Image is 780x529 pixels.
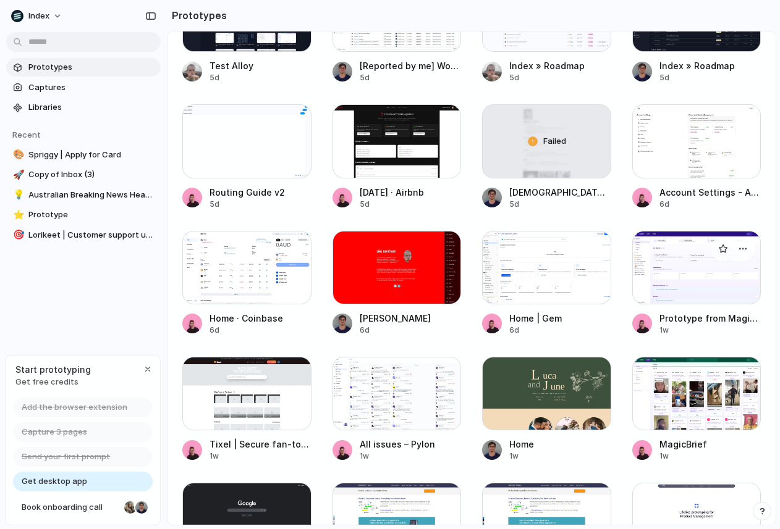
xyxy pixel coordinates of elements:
[6,58,161,77] a: Prototypes
[28,189,156,201] span: Australian Breaking News Headlines & World News Online | [DOMAIN_NAME]
[6,226,161,244] a: 🎯Lorikeet | Customer support universal AI concierge
[6,6,69,26] button: Index
[333,357,462,462] a: All issues – PylonAll issues – Pylon1w
[360,199,424,210] div: 5d
[11,169,23,181] button: 🚀
[482,357,611,462] a: HomeHome1w
[182,231,312,336] a: Home · CoinbaseHome · Coinbase6d
[210,186,285,199] div: Routing Guide v2
[28,61,156,73] span: Prototypes
[22,426,87,438] span: Capture 3 pages
[28,101,156,114] span: Libraries
[509,451,534,462] div: 1w
[210,72,253,83] div: 5d
[22,451,110,463] span: Send your first prompt
[6,98,161,117] a: Libraries
[659,59,735,72] div: Index » Roadmap
[632,357,761,462] a: MagicBriefMagicBrief1w
[333,231,462,336] a: Leo Denham[PERSON_NAME]6d
[360,451,435,462] div: 1w
[659,312,761,325] div: Prototype from MagicBrief
[6,165,161,184] a: 🚀Copy of Inbox (3)
[28,209,156,221] span: Prototype
[182,104,312,209] a: Routing Guide v2Routing Guide v25d
[22,401,127,414] span: Add the browser extension
[12,130,41,140] span: Recent
[6,206,161,224] a: ⭐Prototype
[22,501,119,514] span: Book onboarding call
[632,104,761,209] a: Account Settings - AirbnbAccount Settings - Airbnb6d
[13,472,153,491] a: Get desktop app
[11,189,23,201] button: 💡
[210,325,283,336] div: 6d
[509,72,585,83] div: 5d
[360,186,424,199] div: [DATE] · Airbnb
[659,199,761,210] div: 6d
[210,438,312,451] div: Tixel | Secure fan-to-fan ticket resale to live events
[360,72,462,83] div: 5d
[15,363,91,376] span: Start prototyping
[509,199,611,210] div: 5d
[360,59,462,72] div: [Reported by me] Work item search - Jira
[13,228,22,242] div: 🎯
[210,59,253,72] div: Test Alloy
[123,500,138,515] div: Nicole Kubica
[509,325,562,336] div: 6d
[13,188,22,202] div: 💡
[11,209,23,221] button: ⭐
[210,312,283,325] div: Home · Coinbase
[543,135,566,148] span: Failed
[134,500,149,515] div: Christian Iacullo
[15,376,91,388] span: Get free credits
[482,104,611,209] a: Christian IaculloFailed[DEMOGRAPHIC_DATA][PERSON_NAME]5d
[28,149,156,161] span: Spriggy | Apply for Card
[482,231,611,336] a: Home | GemHome | Gem6d
[210,199,285,210] div: 5d
[632,231,761,336] a: Prototype from MagicBriefPrototype from MagicBrief1w
[210,451,312,462] div: 1w
[509,438,534,451] div: Home
[509,59,585,72] div: Index » Roadmap
[28,229,156,241] span: Lorikeet | Customer support universal AI concierge
[28,81,156,94] span: Captures
[167,8,227,23] h2: Prototypes
[659,451,707,462] div: 1w
[13,168,22,182] div: 🚀
[659,72,735,83] div: 5d
[28,10,49,22] span: Index
[182,357,312,462] a: Tixel | Secure fan-to-fan ticket resale to live eventsTixel | Secure fan-to-fan ticket resale to ...
[509,186,611,199] div: [DEMOGRAPHIC_DATA][PERSON_NAME]
[360,312,431,325] div: [PERSON_NAME]
[13,148,22,162] div: 🎨
[13,498,153,517] a: Book onboarding call
[6,186,161,204] a: 💡Australian Breaking News Headlines & World News Online | [DOMAIN_NAME]
[22,475,87,488] span: Get desktop app
[659,186,761,199] div: Account Settings - Airbnb
[360,325,431,336] div: 6d
[11,149,23,161] button: 🎨
[659,438,707,451] div: MagicBrief
[6,78,161,97] a: Captures
[6,146,161,164] a: 🎨Spriggy | Apply for Card
[360,438,435,451] div: All issues – Pylon
[11,229,23,241] button: 🎯
[509,312,562,325] div: Home | Gem
[13,208,22,222] div: ⭐
[659,325,761,336] div: 1w
[28,169,156,181] span: Copy of Inbox (3)
[333,104,462,209] a: Today · Airbnb[DATE] · Airbnb5d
